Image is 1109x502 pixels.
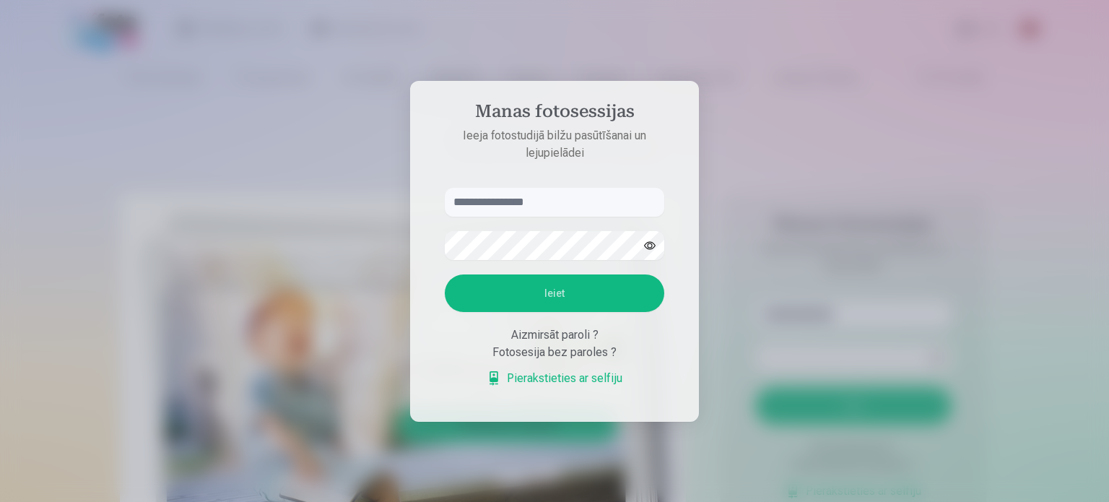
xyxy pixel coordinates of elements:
div: Aizmirsāt paroli ? [445,326,664,344]
div: Fotosesija bez paroles ? [445,344,664,361]
a: Pierakstieties ar selfiju [487,370,622,387]
h4: Manas fotosessijas [430,101,679,127]
p: Ieeja fotostudijā bilžu pasūtīšanai un lejupielādei [430,127,679,162]
button: Ieiet [445,274,664,312]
